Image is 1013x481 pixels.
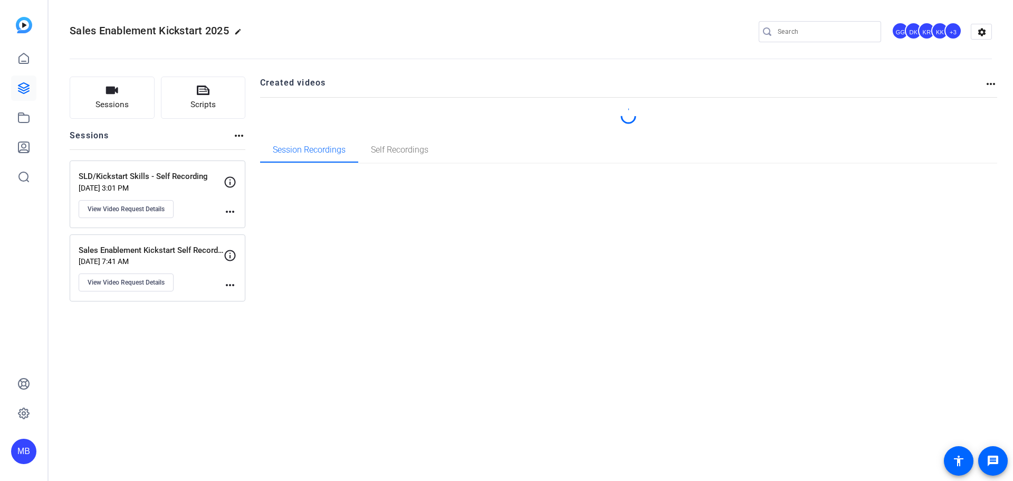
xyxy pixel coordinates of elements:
[987,455,999,467] mat-icon: message
[892,22,910,41] ngx-avatar: George Grant
[16,17,32,33] img: blue-gradient.svg
[224,279,236,291] mat-icon: more_horiz
[79,244,224,257] p: Sales Enablement Kickstart Self Recording
[88,205,165,213] span: View Video Request Details
[931,22,949,40] div: KK
[905,22,923,41] ngx-avatar: David King
[161,77,246,119] button: Scripts
[88,278,165,287] span: View Video Request Details
[95,99,129,111] span: Sessions
[905,22,922,40] div: DK
[918,22,936,41] ngx-avatar: Kendra Rojas
[273,146,346,154] span: Session Recordings
[778,25,873,38] input: Search
[918,22,935,40] div: KR
[971,24,992,40] mat-icon: settings
[79,184,224,192] p: [DATE] 3:01 PM
[371,146,428,154] span: Self Recordings
[70,24,229,37] span: Sales Enablement Kickstart 2025
[985,78,997,90] mat-icon: more_horiz
[11,439,36,464] div: MB
[234,28,247,41] mat-icon: edit
[79,171,224,183] p: SLD/Kickstart Skills - Self Recording
[70,77,155,119] button: Sessions
[931,22,950,41] ngx-avatar: Kristen King
[952,455,965,467] mat-icon: accessibility
[79,273,174,291] button: View Video Request Details
[944,22,962,40] div: +3
[79,200,174,218] button: View Video Request Details
[224,205,236,218] mat-icon: more_horiz
[79,257,224,266] p: [DATE] 7:41 AM
[233,129,245,142] mat-icon: more_horiz
[70,129,109,149] h2: Sessions
[892,22,909,40] div: GG
[260,77,985,97] h2: Created videos
[190,99,216,111] span: Scripts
